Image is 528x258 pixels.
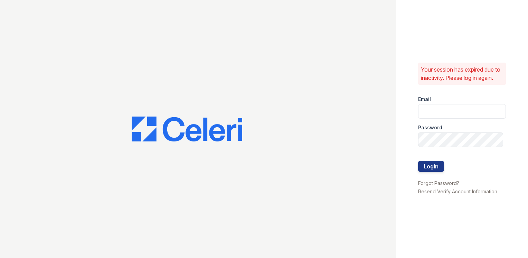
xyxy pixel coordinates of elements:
a: Forgot Password? [418,180,459,186]
p: Your session has expired due to inactivity. Please log in again. [421,65,503,82]
a: Resend Verify Account Information [418,188,497,194]
label: Email [418,96,431,103]
label: Password [418,124,442,131]
img: CE_Logo_Blue-a8612792a0a2168367f1c8372b55b34899dd931a85d93a1a3d3e32e68fde9ad4.png [132,117,242,141]
button: Login [418,161,444,172]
